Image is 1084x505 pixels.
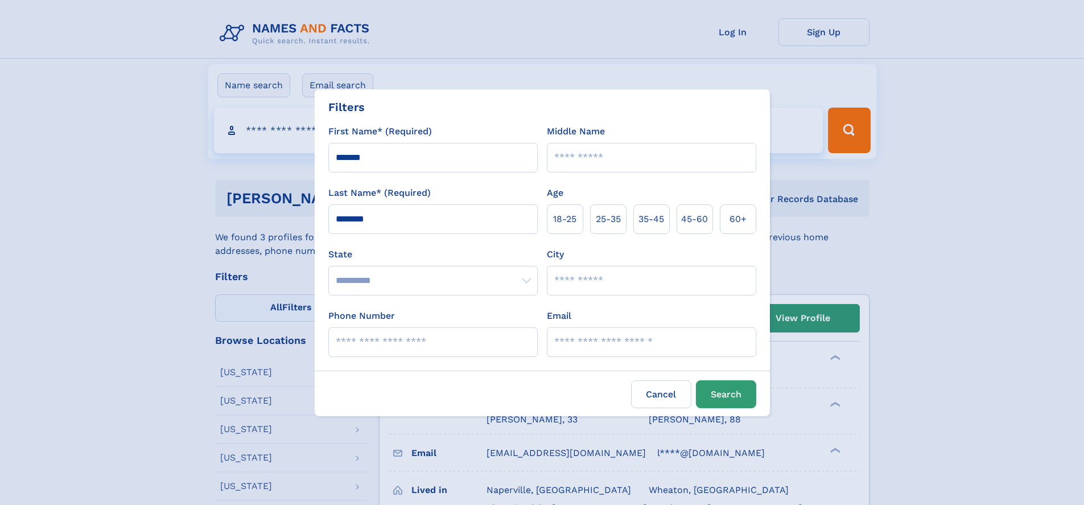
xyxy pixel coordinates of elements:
span: 45‑60 [681,212,708,226]
label: Email [547,309,571,323]
label: Last Name* (Required) [328,186,431,200]
div: Filters [328,98,365,116]
span: 35‑45 [638,212,664,226]
label: City [547,248,564,261]
span: 18‑25 [553,212,576,226]
label: Phone Number [328,309,395,323]
span: 60+ [729,212,747,226]
label: First Name* (Required) [328,125,432,138]
label: Middle Name [547,125,605,138]
label: Age [547,186,563,200]
button: Search [696,380,756,408]
label: Cancel [631,380,691,408]
span: 25‑35 [596,212,621,226]
label: State [328,248,538,261]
